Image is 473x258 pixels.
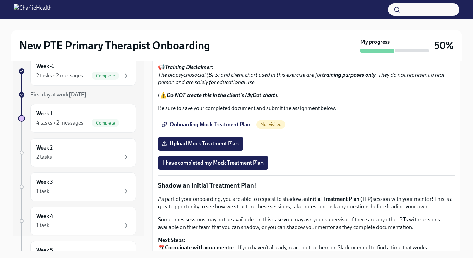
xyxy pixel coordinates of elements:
h6: Week 5 [36,247,53,254]
p: As part of your onboarding, you are able to request to shadow an session with your mentor! This i... [158,195,455,210]
p: Sometimes sessions may not be available - in this case you may ask your supervisor if there are a... [158,216,455,231]
span: Not visited [256,122,285,127]
span: Complete [92,73,119,78]
span: Complete [92,120,119,126]
p: Be sure to save your completed document and submit the assignment below. [158,105,455,112]
p: 📢 : [158,64,455,86]
strong: [DATE] [69,91,86,98]
a: Week 31 task [18,172,136,201]
div: 1 task [36,188,49,195]
strong: Next Steps: [158,237,186,243]
em: The biopsychosocial (BPS) and client chart used in this exercise are for . They do not represent ... [158,72,444,86]
span: Upload Mock Treatment Plan [163,140,239,147]
strong: My progress [360,38,390,46]
h6: Week 4 [36,212,53,220]
a: Week 14 tasks • 2 messagesComplete [18,104,136,133]
button: I have completed my Mock Treatment Plan [158,156,268,170]
a: Week 41 task [18,207,136,235]
strong: Do NOT create this in the client's MyDot chart [167,92,275,99]
h6: Week -1 [36,63,54,70]
strong: Initial Treatment Plan (ITP) [308,196,373,202]
a: Onboarding Mock Treatment Plan [158,118,255,131]
div: 4 tasks • 2 messages [36,119,84,127]
p: Shadow an Initial Treatment Plan! [158,181,455,190]
a: First day at work[DATE] [18,91,136,99]
span: I have completed my Mock Treatment Plan [163,159,264,166]
strong: training purposes only [322,72,376,78]
h3: 50% [434,39,454,52]
div: 2 tasks • 2 messages [36,72,83,79]
span: Onboarding Mock Treatment Plan [163,121,250,128]
a: Week 22 tasks [18,138,136,167]
p: (⚠️ ). [158,92,455,99]
label: Upload Mock Treatment Plan [158,137,243,151]
img: CharlieHealth [14,4,52,15]
div: 1 task [36,222,49,229]
h6: Week 1 [36,110,52,117]
a: Week -12 tasks • 2 messagesComplete [18,57,136,86]
div: 2 tasks [36,153,52,161]
h6: Week 2 [36,144,53,152]
h2: New PTE Primary Therapist Onboarding [19,39,210,52]
strong: Coordinate with your mentor [165,244,234,251]
h6: Week 3 [36,178,53,186]
span: First day at work [30,91,86,98]
strong: Training Disclaimer [165,64,212,70]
